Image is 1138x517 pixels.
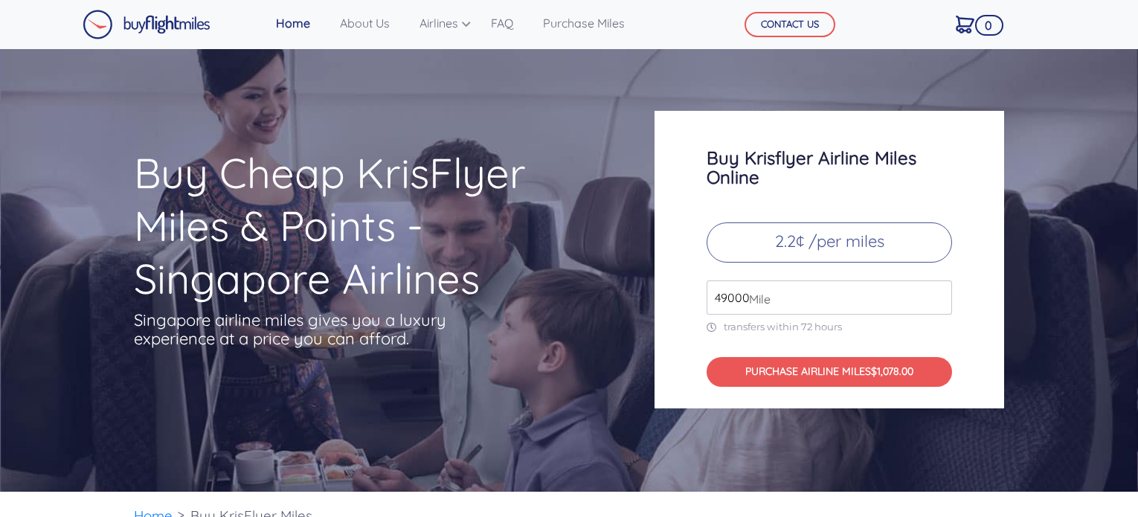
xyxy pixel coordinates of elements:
span: 0 [975,15,1003,36]
h3: Buy Krisflyer Airline Miles Online [707,148,952,187]
img: Buy Flight Miles Logo [83,10,210,39]
p: Singapore airline miles gives you a luxury experience at a price you can afford. [134,311,469,348]
a: FAQ [485,8,519,38]
span: Mile [742,290,771,308]
a: About Us [334,8,396,38]
a: Airlines [414,8,467,38]
button: CONTACT US [745,12,835,37]
a: 0 [950,8,980,39]
button: PURCHASE AIRLINE MILES$1,078.00 [707,357,952,388]
a: Purchase Miles [537,8,631,38]
span: $1,078.00 [871,365,913,378]
p: transfers within 72 hours [707,321,952,333]
img: Cart [956,16,974,33]
h1: Buy Cheap KrisFlyer Miles & Points - Singapore Airlines [134,147,597,305]
a: Buy Flight Miles Logo [83,6,210,43]
p: 2.2¢ /per miles [707,222,952,263]
a: Home [270,8,316,38]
